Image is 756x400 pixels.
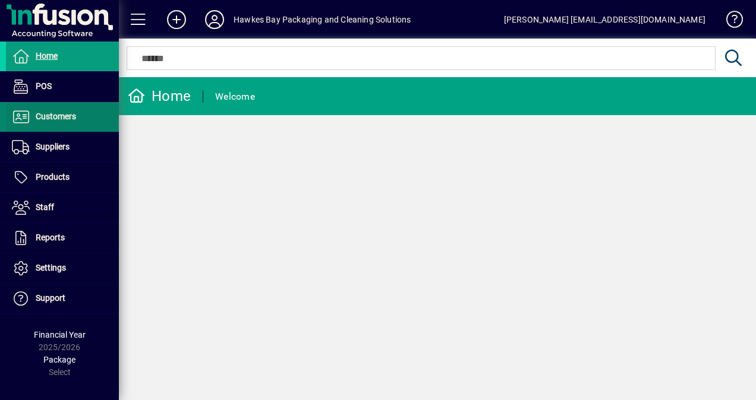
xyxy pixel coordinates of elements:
[6,193,119,223] a: Staff
[6,253,119,283] a: Settings
[6,163,119,192] a: Products
[36,293,65,303] span: Support
[6,72,119,101] a: POS
[36,81,52,91] span: POS
[504,10,705,29] div: [PERSON_NAME] [EMAIL_ADDRESS][DOMAIN_NAME]
[234,10,411,29] div: Hawkes Bay Packaging and Cleaning Solutions
[36,202,54,212] span: Staff
[36,233,65,242] span: Reports
[196,9,234,30] button: Profile
[36,172,70,182] span: Products
[6,284,119,313] a: Support
[36,263,66,272] span: Settings
[717,2,741,41] a: Knowledge Base
[215,87,255,106] div: Welcome
[34,330,86,339] span: Financial Year
[36,112,76,121] span: Customers
[157,9,196,30] button: Add
[43,355,75,364] span: Package
[36,142,70,151] span: Suppliers
[36,51,58,61] span: Home
[128,87,191,106] div: Home
[6,223,119,253] a: Reports
[6,132,119,162] a: Suppliers
[6,102,119,132] a: Customers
